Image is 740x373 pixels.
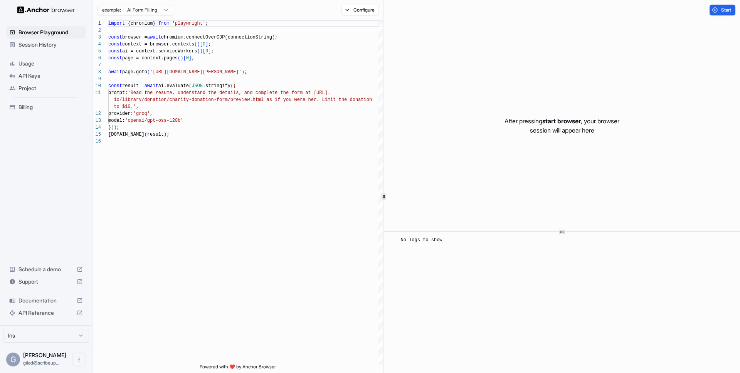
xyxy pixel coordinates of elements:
span: model: [108,118,125,123]
span: provider: [108,111,133,116]
span: ) [200,49,203,54]
span: Project [18,84,83,92]
span: await [147,35,161,40]
span: await [145,83,158,89]
span: prompt: [108,90,128,96]
div: 13 [92,117,101,124]
span: Usage [18,60,83,67]
span: ( [230,83,233,89]
span: const [108,42,122,47]
div: Schedule a demo [6,263,86,276]
div: 7 [92,62,101,69]
span: ( [178,55,180,61]
span: ) [111,125,114,130]
div: 12 [92,110,101,117]
button: Open menu [72,353,86,366]
div: API Keys [6,70,86,82]
div: 8 [92,69,101,76]
span: chromium [131,21,153,26]
span: ; [192,55,194,61]
div: 10 [92,82,101,89]
span: ) [180,55,183,61]
span: ] [189,55,192,61]
span: ; [211,49,214,54]
span: ) [242,69,244,75]
span: page.goto [122,69,147,75]
span: ) [272,35,275,40]
div: 2 [92,27,101,34]
div: Usage [6,57,86,70]
span: Gilad Spitzer [23,352,66,358]
span: } [108,125,111,130]
span: ( [225,35,227,40]
span: ; [166,132,169,137]
button: Configure [341,5,379,15]
div: API Reference [6,307,86,319]
span: const [108,83,122,89]
span: 0 [186,55,189,61]
span: [ [183,55,186,61]
span: const [108,55,122,61]
span: await [108,69,122,75]
span: 'groq' [133,111,150,116]
span: API Reference [18,309,74,317]
span: ( [197,49,200,54]
span: Session History [18,41,83,49]
span: ( [194,42,197,47]
span: ) [197,42,200,47]
span: Documentation [18,297,74,304]
span: 'playwright' [172,21,205,26]
div: 16 [92,138,101,145]
div: 15 [92,131,101,138]
div: Session History [6,39,86,51]
span: ; [205,21,208,26]
div: Documentation [6,294,86,307]
span: context = browser.contexts [122,42,194,47]
div: G [6,353,20,366]
span: chromium.connectOverCDP [161,35,225,40]
span: html as if you were her. Limit the donation [252,97,372,102]
div: 11 [92,89,101,96]
span: [ [200,42,203,47]
span: API Keys [18,72,83,80]
span: const [108,49,122,54]
span: [ [203,49,205,54]
span: ; [244,69,247,75]
p: After pressing , your browser session will appear here [505,116,619,135]
span: io/library/donation/charity-donation-form/preview. [114,97,252,102]
span: { [128,21,130,26]
span: ; [117,125,119,130]
span: from [158,21,170,26]
span: const [108,35,122,40]
span: } [153,21,155,26]
span: result [147,132,164,137]
span: Start [721,7,732,13]
span: connectionString [228,35,272,40]
span: result = [122,83,145,89]
span: ) [114,125,116,130]
span: start browser [542,117,581,125]
button: Start [710,5,735,15]
div: 4 [92,41,101,48]
span: [DOMAIN_NAME] [108,132,145,137]
span: ( [189,83,192,89]
img: Anchor Logo [17,6,75,13]
span: 'Read the resume, understand the details, and comp [128,90,266,96]
span: JSON [192,83,203,89]
div: 5 [92,48,101,55]
div: Browser Playground [6,26,86,39]
span: ) [164,132,166,137]
span: No logs to show [401,237,442,243]
span: ] [205,42,208,47]
span: Schedule a demo [18,265,74,273]
span: page = context.pages [122,55,178,61]
span: ( [145,132,147,137]
div: Support [6,276,86,288]
span: 'openai/gpt-oss-120b' [125,118,183,123]
span: example: [102,7,121,13]
span: { [233,83,236,89]
span: ( [147,69,150,75]
span: 0 [205,49,208,54]
span: browser = [122,35,147,40]
span: ​ [391,236,395,244]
